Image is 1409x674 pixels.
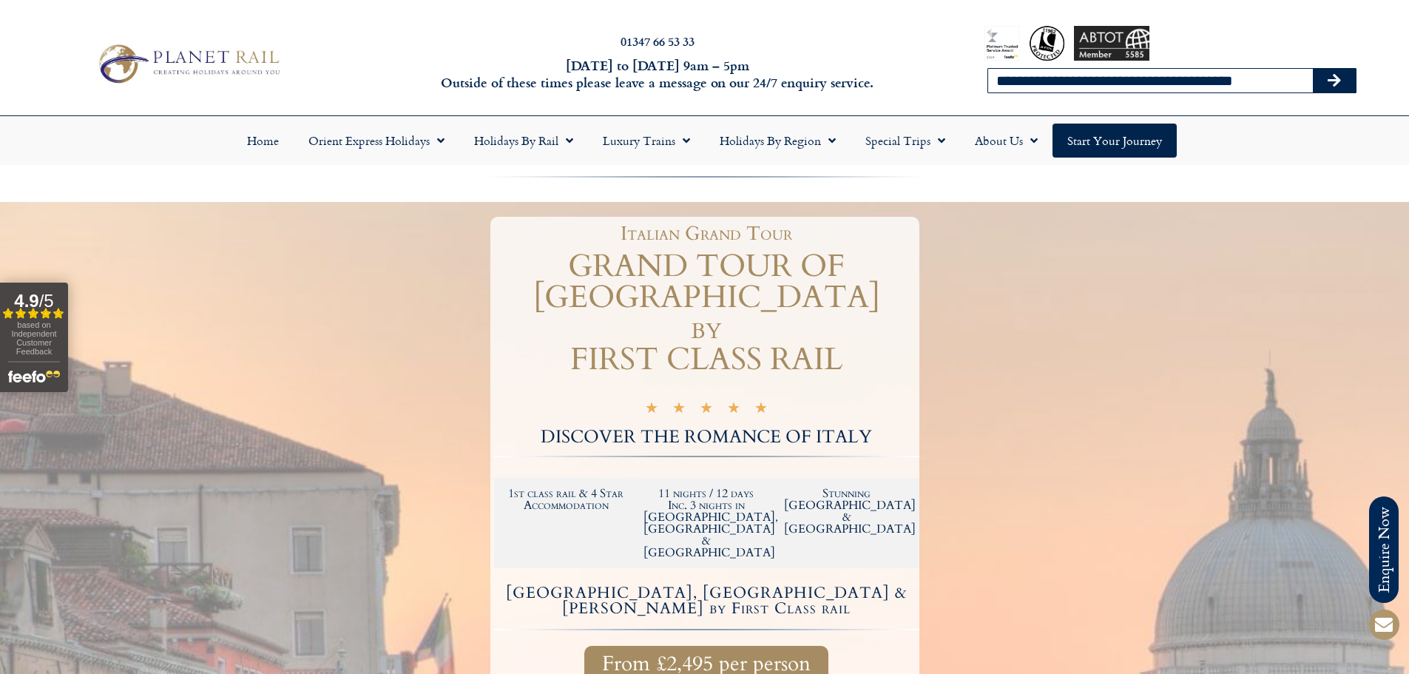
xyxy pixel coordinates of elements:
a: Home [232,124,294,158]
a: Luxury Trains [588,124,705,158]
a: Start your Journey [1052,124,1177,158]
h4: [GEOGRAPHIC_DATA], [GEOGRAPHIC_DATA] & [PERSON_NAME] by First Class rail [496,585,917,616]
h2: DISCOVER THE ROMANCE OF ITALY [494,428,919,446]
a: Orient Express Holidays [294,124,459,158]
span: From £2,495 per person [602,655,811,673]
h1: Italian Grand Tour [501,224,912,243]
button: Search [1313,69,1356,92]
h2: 1st class rail & 4 Star Accommodation [504,488,629,511]
i: ★ [672,402,686,419]
nav: Menu [7,124,1402,158]
img: Planet Rail Train Holidays Logo [91,40,285,87]
i: ★ [645,402,658,419]
h6: [DATE] to [DATE] 9am – 5pm Outside of these times please leave a message on our 24/7 enquiry serv... [379,57,936,92]
i: ★ [754,402,768,419]
a: Holidays by Region [705,124,851,158]
i: ★ [700,402,713,419]
a: Special Trips [851,124,960,158]
a: Holidays by Rail [459,124,588,158]
i: ★ [727,402,740,419]
a: About Us [960,124,1052,158]
h1: GRAND TOUR OF [GEOGRAPHIC_DATA] by FIRST CLASS RAIL [494,251,919,375]
a: 01347 66 53 33 [621,33,695,50]
h2: Stunning [GEOGRAPHIC_DATA] & [GEOGRAPHIC_DATA] [784,488,910,535]
h2: 11 nights / 12 days Inc. 3 nights in [GEOGRAPHIC_DATA], [GEOGRAPHIC_DATA] & [GEOGRAPHIC_DATA] [643,488,769,559]
div: 5/5 [645,400,768,419]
